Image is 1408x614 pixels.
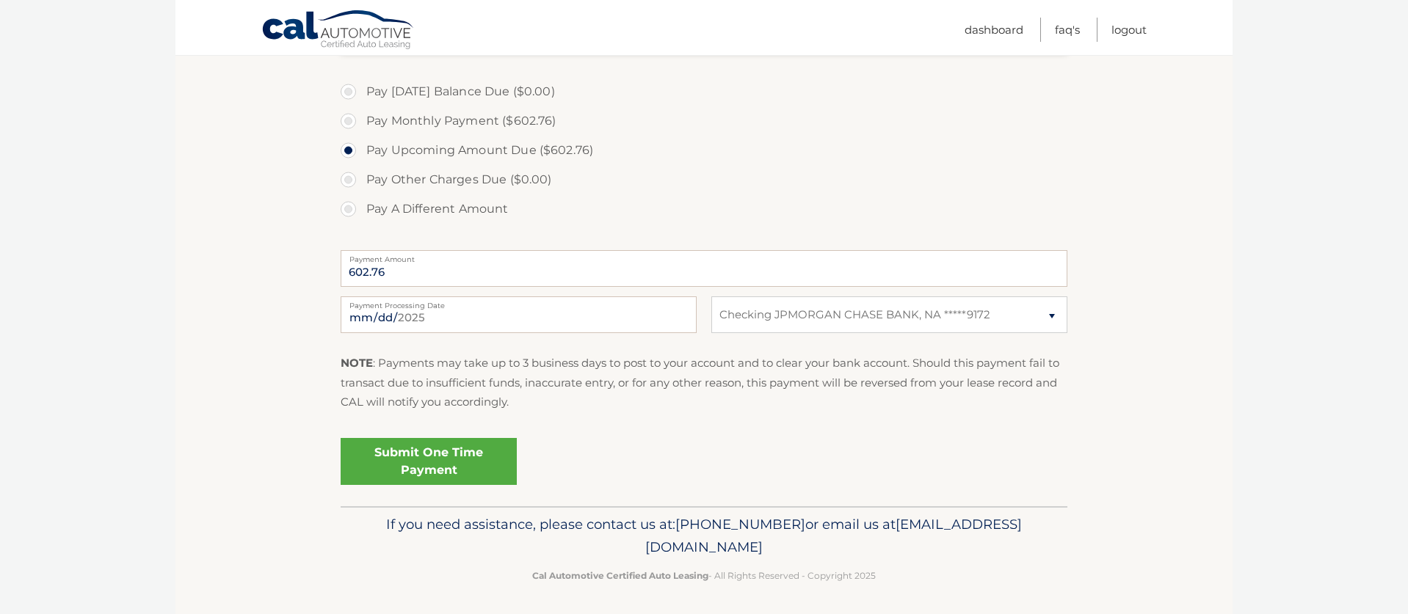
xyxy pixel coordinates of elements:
[341,296,697,308] label: Payment Processing Date
[341,77,1067,106] label: Pay [DATE] Balance Due ($0.00)
[675,516,805,533] span: [PHONE_NUMBER]
[341,106,1067,136] label: Pay Monthly Payment ($602.76)
[350,513,1058,560] p: If you need assistance, please contact us at: or email us at
[350,568,1058,583] p: - All Rights Reserved - Copyright 2025
[1055,18,1080,42] a: FAQ's
[341,136,1067,165] label: Pay Upcoming Amount Due ($602.76)
[532,570,708,581] strong: Cal Automotive Certified Auto Leasing
[261,10,415,52] a: Cal Automotive
[341,250,1067,262] label: Payment Amount
[341,194,1067,224] label: Pay A Different Amount
[341,165,1067,194] label: Pay Other Charges Due ($0.00)
[341,356,373,370] strong: NOTE
[341,438,517,485] a: Submit One Time Payment
[341,354,1067,412] p: : Payments may take up to 3 business days to post to your account and to clear your bank account....
[341,250,1067,287] input: Payment Amount
[1111,18,1147,42] a: Logout
[341,296,697,333] input: Payment Date
[965,18,1023,42] a: Dashboard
